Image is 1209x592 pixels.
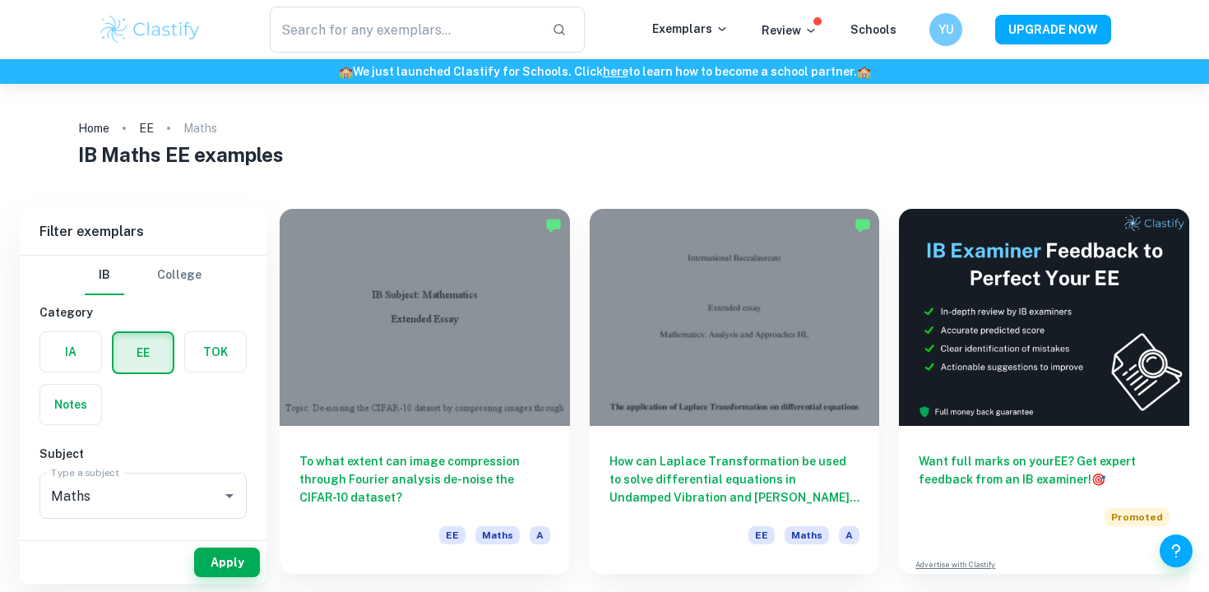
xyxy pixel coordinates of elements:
[929,13,962,46] button: YU
[51,465,119,479] label: Type a subject
[937,21,956,39] h6: YU
[299,452,550,506] h6: To what extent can image compression through Fourier analysis de-noise the CIFAR-10 dataset?
[899,209,1189,574] a: Want full marks on yourEE? Get expert feedback from an IB examiner!PromotedAdvertise with Clastify
[3,62,1206,81] h6: We just launched Clastify for Schools. Click to learn how to become a school partner.
[185,332,246,372] button: TOK
[98,13,202,46] img: Clastify logo
[850,23,896,36] a: Schools
[995,15,1111,44] button: UPGRADE NOW
[339,65,353,78] span: 🏫
[1091,473,1105,486] span: 🎯
[762,21,818,39] p: Review
[113,333,173,372] button: EE
[139,117,154,140] a: EE
[20,209,266,255] h6: Filter exemplars
[530,526,550,544] span: A
[85,256,124,295] button: IB
[78,117,109,140] a: Home
[157,256,201,295] button: College
[39,303,247,321] h6: Category
[1105,508,1170,526] span: Promoted
[609,452,860,506] h6: How can Laplace Transformation be used to solve differential equations in Undamped Vibration and ...
[857,65,871,78] span: 🏫
[194,548,260,577] button: Apply
[899,209,1189,426] img: Thumbnail
[855,217,871,234] img: Marked
[919,452,1170,488] h6: Want full marks on your EE ? Get expert feedback from an IB examiner!
[839,526,859,544] span: A
[748,526,775,544] span: EE
[652,20,729,38] p: Exemplars
[40,385,101,424] button: Notes
[915,559,995,571] a: Advertise with Clastify
[183,119,217,137] p: Maths
[85,256,201,295] div: Filter type choice
[78,140,1131,169] h1: IB Maths EE examples
[603,65,628,78] a: here
[280,209,570,574] a: To what extent can image compression through Fourier analysis de-noise the CIFAR-10 dataset?EEMathsA
[475,526,520,544] span: Maths
[218,484,241,507] button: Open
[545,217,562,234] img: Marked
[39,445,247,463] h6: Subject
[270,7,539,53] input: Search for any exemplars...
[40,332,101,372] button: IA
[1160,534,1193,567] button: Help and Feedback
[590,209,880,574] a: How can Laplace Transformation be used to solve differential equations in Undamped Vibration and ...
[439,526,466,544] span: EE
[785,526,829,544] span: Maths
